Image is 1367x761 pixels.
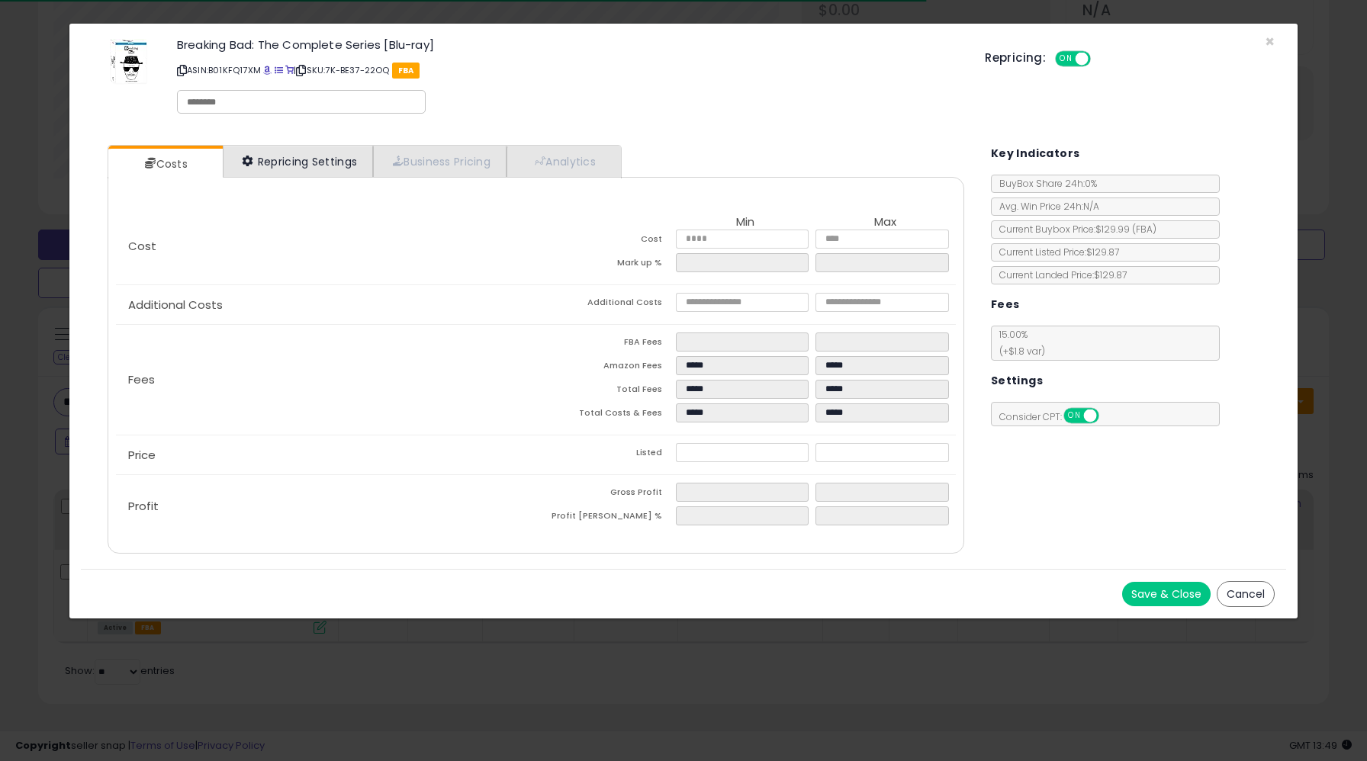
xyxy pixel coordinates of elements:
span: OFF [1089,53,1113,66]
button: Cancel [1217,581,1275,607]
td: Mark up % [536,253,676,277]
td: Listed [536,443,676,467]
a: All offer listings [275,64,283,76]
span: (+$1.8 var) [992,345,1045,358]
span: 15.00 % [992,328,1045,358]
span: BuyBox Share 24h: 0% [992,177,1097,190]
a: BuyBox page [263,64,272,76]
td: Profit [PERSON_NAME] % [536,506,676,530]
td: Cost [536,230,676,253]
td: Total Costs & Fees [536,403,676,427]
p: Cost [116,240,536,252]
a: Repricing Settings [223,146,374,177]
h5: Fees [991,295,1020,314]
span: Current Landed Price: $129.87 [992,268,1127,281]
span: ON [1065,409,1084,422]
td: Gross Profit [536,483,676,506]
h5: Repricing: [985,52,1046,64]
td: FBA Fees [536,332,676,356]
a: Your listing only [285,64,294,76]
td: Amazon Fees [536,356,676,380]
td: Additional Costs [536,293,676,316]
a: Costs [108,149,221,179]
a: Business Pricing [373,146,507,177]
span: $129.99 [1095,223,1156,236]
p: Fees [116,374,536,386]
span: ( FBA ) [1132,223,1156,236]
img: 41zaIuakkdL._SL60_.jpg [110,39,147,85]
th: Max [815,216,956,230]
button: Save & Close [1122,582,1211,606]
p: Profit [116,500,536,512]
th: Min [676,216,816,230]
td: Total Fees [536,380,676,403]
a: Analytics [507,146,619,177]
h3: Breaking Bad: The Complete Series [Blu-ray] [177,39,962,50]
span: FBA [392,63,420,79]
p: Additional Costs [116,299,536,311]
span: Current Listed Price: $129.87 [992,246,1119,258]
span: OFF [1096,409,1121,422]
span: Current Buybox Price: [992,223,1156,236]
span: × [1265,31,1275,53]
h5: Key Indicators [991,144,1080,163]
p: ASIN: B01KFQ17XM | SKU: 7K-BE37-22OQ [177,58,962,82]
h5: Settings [991,371,1043,390]
span: Avg. Win Price 24h: N/A [992,200,1099,213]
span: Consider CPT: [992,410,1119,423]
span: ON [1057,53,1076,66]
p: Price [116,449,536,461]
